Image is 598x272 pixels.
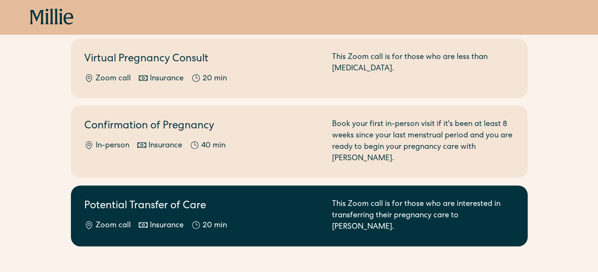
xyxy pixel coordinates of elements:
a: Virtual Pregnancy ConsultZoom callInsurance20 minThis Zoom call is for those who are less than [M... [71,39,528,98]
h2: Confirmation of Pregnancy [84,119,321,135]
div: This Zoom call is for those who are less than [MEDICAL_DATA]. [332,52,514,85]
div: Insurance [150,220,184,232]
div: This Zoom call is for those who are interested in transferring their pregnancy care to [PERSON_NA... [332,199,514,233]
h2: Virtual Pregnancy Consult [84,52,321,68]
div: Insurance [150,73,184,85]
div: In-person [96,140,129,152]
a: Potential Transfer of CareZoom callInsurance20 minThis Zoom call is for those who are interested ... [71,185,528,246]
div: Insurance [148,140,182,152]
div: Book your first in-person visit if it's been at least 8 weeks since your last menstrual period an... [332,119,514,165]
div: 20 min [203,73,227,85]
h2: Potential Transfer of Care [84,199,321,214]
div: Zoom call [96,73,131,85]
a: Confirmation of PregnancyIn-personInsurance40 minBook your first in-person visit if it's been at ... [71,106,528,178]
div: 20 min [203,220,227,232]
div: 40 min [201,140,225,152]
div: Zoom call [96,220,131,232]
